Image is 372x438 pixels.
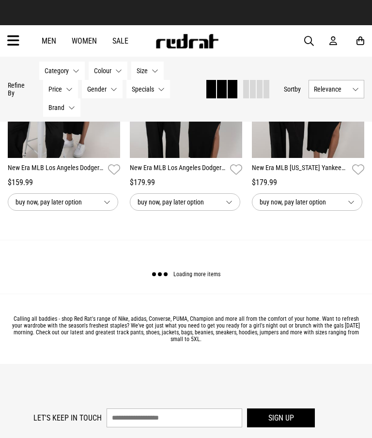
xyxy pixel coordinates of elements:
span: Category [45,67,69,75]
button: Size [131,62,164,80]
span: Colour [94,67,111,75]
p: Refine By [8,81,25,97]
span: buy now, pay later option [260,196,340,208]
span: Gender [87,85,107,93]
button: Brand [43,98,80,117]
div: $159.99 [8,177,120,188]
a: Sale [112,36,128,46]
button: buy now, pay later option [252,193,362,211]
span: Loading more items [173,271,220,278]
div: $179.99 [130,177,242,188]
span: by [294,85,301,93]
span: buy now, pay later option [138,196,218,208]
a: Women [72,36,97,46]
a: New Era MLB [US_STATE] Yankees Club Bomber Jacket [252,163,348,177]
button: Sortby [284,83,301,95]
p: Calling all baddies - shop Red Rat's range of Nike, adidas, Converse, PUMA, Champion and more all... [8,315,364,343]
div: $179.99 [252,177,364,188]
a: New Era MLB Los Angeles Dodgers Bomber Jacket [8,163,104,177]
span: Brand [48,104,64,111]
button: Colour [89,62,127,80]
button: Category [39,62,85,80]
img: Redrat logo [155,34,219,48]
button: Open LiveChat chat widget [8,4,37,33]
button: buy now, pay later option [8,193,118,211]
button: Relevance [309,80,364,98]
button: buy now, pay later option [130,193,240,211]
span: buy now, pay later option [15,196,96,208]
span: Specials [132,85,154,93]
a: New Era MLB Los Angeles Dodgers Club Bomber Jacket [130,163,226,177]
span: Price [48,85,62,93]
button: Price [43,80,78,98]
a: Men [42,36,56,46]
span: Relevance [314,85,348,93]
button: Specials [126,80,170,98]
button: Gender [82,80,123,98]
span: Size [137,67,148,75]
iframe: Customer reviews powered by Trustpilot [113,8,259,17]
label: Let's keep in touch [33,413,102,422]
button: Sign up [247,408,315,427]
